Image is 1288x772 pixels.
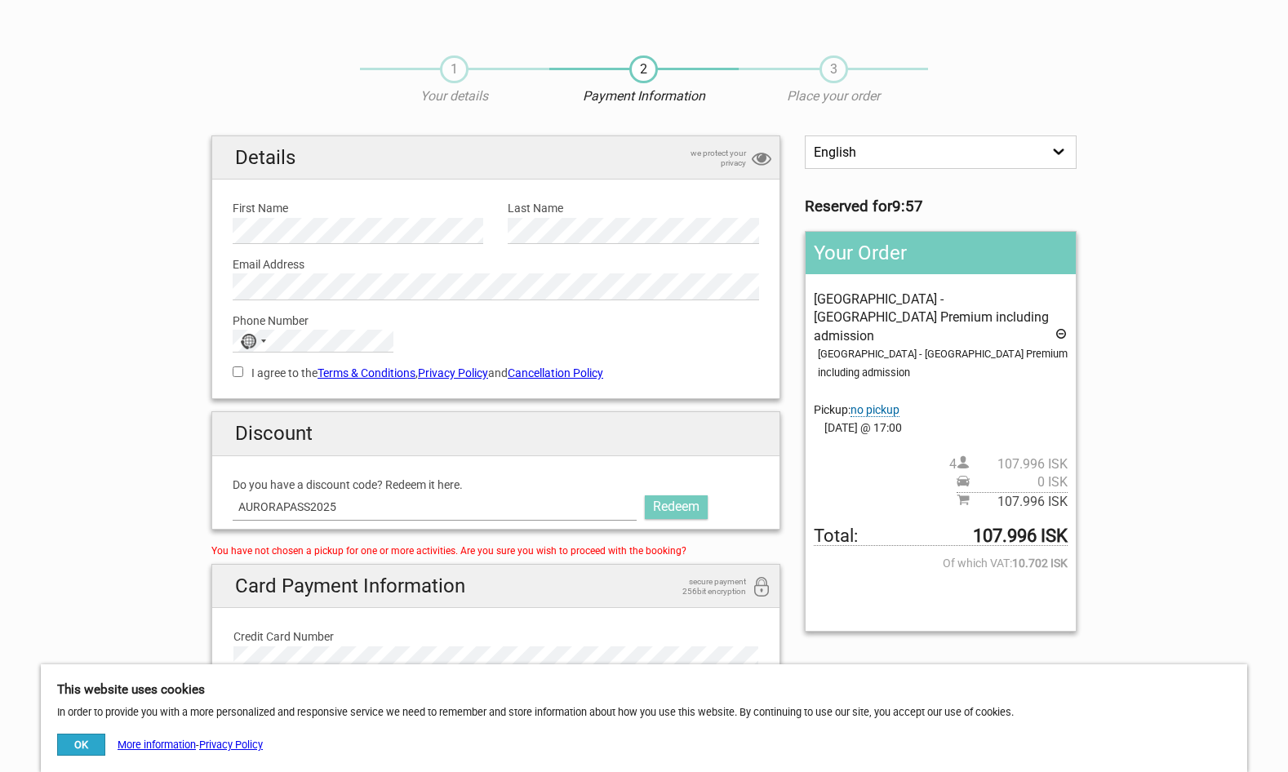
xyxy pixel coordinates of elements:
[549,87,739,105] p: Payment Information
[57,734,105,756] button: OK
[360,87,549,105] p: Your details
[949,455,1068,473] span: 4 person(s)
[806,232,1076,274] h2: Your Order
[957,492,1068,511] span: Subtotal
[851,403,899,417] span: Change pickup place
[212,136,779,180] h2: Details
[188,25,207,45] button: Open LiveChat chat widget
[508,366,603,379] a: Cancellation Policy
[233,364,759,382] label: I agree to the , and
[973,527,1068,545] strong: 107.996 ISK
[814,554,1068,572] span: Of which VAT:
[57,734,263,756] div: -
[814,291,1049,344] span: [GEOGRAPHIC_DATA] - [GEOGRAPHIC_DATA] Premium including admission
[233,476,759,494] label: Do you have a discount code? Redeem it here.
[739,87,928,105] p: Place your order
[508,199,758,217] label: Last Name
[212,412,779,455] h2: Discount
[57,681,1231,699] h5: This website uses cookies
[233,331,274,352] button: Selected country
[233,312,759,330] label: Phone Number
[805,197,1077,215] h3: Reserved for
[118,739,196,751] a: More information
[211,542,780,560] div: You have not chosen a pickup for one or more activities. Are you sure you wish to proceed with th...
[41,664,1247,772] div: In order to provide you with a more personalized and responsive service we need to remember and s...
[814,527,1068,546] span: Total to be paid
[664,149,746,168] span: we protect your privacy
[752,149,771,171] i: privacy protection
[645,495,708,518] a: Redeem
[233,199,483,217] label: First Name
[212,565,779,608] h2: Card Payment Information
[233,255,759,273] label: Email Address
[23,29,184,42] p: We're away right now. Please check back later!
[418,366,488,379] a: Privacy Policy
[970,473,1068,491] span: 0 ISK
[892,197,923,215] strong: 9:57
[233,628,758,646] label: Credit Card Number
[199,739,263,751] a: Privacy Policy
[664,577,746,597] span: secure payment 256bit encryption
[440,55,469,83] span: 1
[752,577,771,599] i: 256bit encryption
[318,366,415,379] a: Terms & Conditions
[1012,554,1068,572] strong: 10.702 ISK
[818,345,1068,382] div: [GEOGRAPHIC_DATA] - [GEOGRAPHIC_DATA] Premium including admission
[814,419,1068,437] span: [DATE] @ 17:00
[970,455,1068,473] span: 107.996 ISK
[629,55,658,83] span: 2
[957,473,1068,491] span: Pickup price
[970,493,1068,511] span: 107.996 ISK
[814,403,899,417] span: Pickup:
[819,55,848,83] span: 3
